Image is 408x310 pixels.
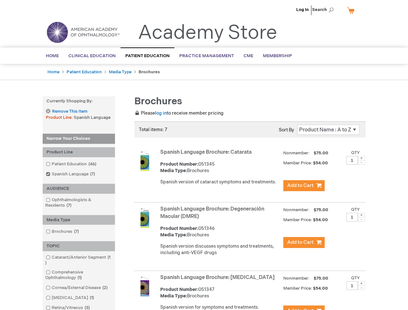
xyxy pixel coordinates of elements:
a: Cornea/External Disease2 [44,285,110,291]
span: Add to Cart [287,239,314,245]
a: Spanish Language Brochure: Degeneración Macular (DMRE) [160,206,264,220]
a: Spanish Language7 [44,171,98,177]
span: 7 [72,229,80,234]
span: 1 [45,255,110,265]
span: Add to Cart [287,182,314,189]
span: Search [312,3,337,16]
span: Spanish Language [74,115,110,120]
strong: Product Number: [160,161,198,167]
span: $54.00 [313,286,329,291]
span: 7 [89,171,97,177]
a: Brochures7 [44,229,81,235]
span: Remove This Item [52,108,88,115]
label: Qty [351,150,360,155]
img: Spanish Language Brochure: Glaucoma [134,276,155,296]
label: Qty [351,275,360,281]
strong: Member Price: [283,286,312,291]
span: 46 [87,161,98,167]
img: Spanish Language Brochure: Degeneración Macular (DMRE) [134,207,155,228]
div: 051347 Brochures [160,286,280,299]
div: Spanish version of cataract symptoms and treatments. [160,179,280,185]
img: Spanish Language Brochure: Catarata [134,150,155,171]
div: Spanish version discusses symptoms and treatments, including anti-VEGF drugs [160,243,280,256]
button: Add to Cart [283,180,325,191]
strong: Media Type: [160,293,187,299]
span: Please to receive member pricing [134,110,224,116]
a: Spanish Language Brochure: [MEDICAL_DATA] [160,274,275,281]
span: CME [244,53,253,58]
strong: Nonmember: [283,206,309,214]
a: Patient Education46 [44,161,99,167]
a: [MEDICAL_DATA]1 [44,295,97,301]
strong: Nonmember: [283,149,309,157]
div: TOPIC [43,241,115,251]
div: Media Type [43,215,115,225]
div: 051346 Brochures [160,225,280,238]
span: 1 [88,295,96,300]
strong: Brochures [139,69,160,75]
a: Spanish Language Brochure: Catarata [160,149,252,155]
span: $54.00 [313,160,329,166]
a: Remove This Item [46,109,87,114]
span: $75.00 [313,276,329,281]
span: Home [46,53,59,58]
span: $75.00 [313,207,329,212]
a: Comprehensive Ophthalmology1 [44,269,113,281]
strong: Product Number: [160,287,198,292]
span: Product Line [46,115,74,120]
strong: Product Number: [160,226,198,231]
label: Sort By [279,127,294,133]
span: Practice Management [179,53,234,58]
span: Total items: 7 [139,127,167,132]
a: Ophthalmologists & Residents7 [44,197,113,209]
a: Log In [296,7,309,12]
a: Media Type [109,69,131,75]
input: Qty [346,213,358,222]
div: 051345 Brochures [160,161,280,174]
input: Qty [346,281,358,290]
a: Academy Store [138,21,277,45]
span: 1 [76,275,83,280]
a: log in [155,110,167,116]
strong: Media Type: [160,168,187,173]
strong: Member Price: [283,160,312,166]
button: Add to Cart [283,237,325,248]
div: Product Line [43,147,115,157]
strong: Narrow Your Choices [43,134,115,144]
strong: Media Type: [160,232,187,238]
span: Clinical Education [68,53,116,58]
span: 7 [65,203,73,208]
a: Home [47,69,59,75]
span: $54.00 [313,217,329,222]
strong: Currently Shopping by: [43,96,115,106]
label: Qty [351,207,360,212]
span: 2 [101,285,109,290]
span: Membership [263,53,292,58]
span: Patient Education [125,53,170,58]
input: Qty [346,156,358,165]
strong: Nonmember: [283,274,309,283]
div: AUDIENCE [43,184,115,194]
a: Patient Education [67,69,102,75]
strong: Member Price: [283,217,312,222]
a: Cataract/Anterior Segment1 [44,254,113,266]
span: Brochures [134,96,182,107]
span: $75.00 [313,150,329,156]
